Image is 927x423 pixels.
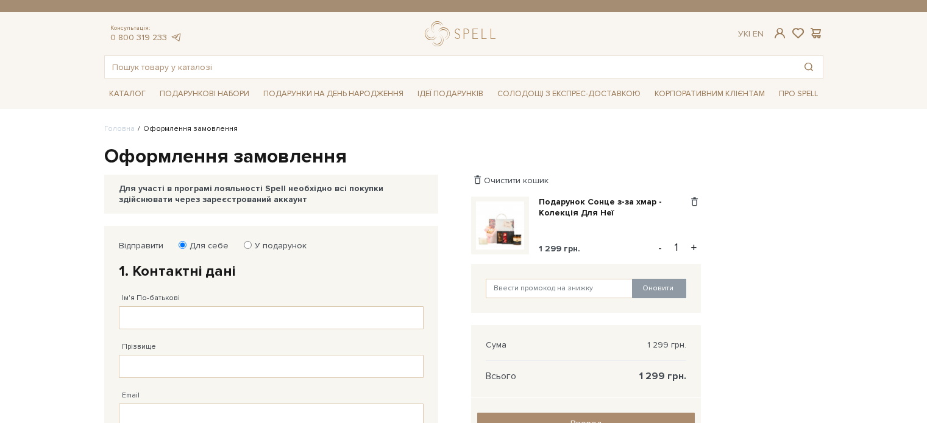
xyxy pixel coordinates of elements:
[774,85,823,103] span: Про Spell
[119,262,424,281] h2: 1. Контактні дані
[104,124,135,133] a: Головна
[476,201,524,250] img: Подарунок Сонце з-за хмар - Колекція Для Неї
[687,239,701,257] button: +
[647,340,686,351] span: 1 299 грн.
[753,29,764,39] a: En
[650,83,770,104] a: Корпоративним клієнтам
[244,241,252,249] input: У подарунок
[539,197,688,218] a: Подарунок Сонце з-за хмар - Колекція Для Неї
[104,85,151,103] span: Каталог
[486,340,506,351] span: Сума
[155,85,254,103] span: Подарункові набори
[122,341,156,352] label: Прізвище
[110,24,182,32] span: Консультація:
[486,371,516,382] span: Всього
[119,183,424,205] div: Для участі в програмі лояльності Spell необхідно всі покупки здійснювати через зареєстрований акк...
[639,371,686,382] span: 1 299 грн.
[738,29,764,40] div: Ук
[179,241,186,249] input: Для себе
[258,85,408,103] span: Подарунки на День народження
[122,390,140,401] label: Email
[182,240,229,251] label: Для себе
[122,293,180,304] label: Ім'я По-батькові
[795,56,823,78] button: Пошук товару у каталозі
[119,240,163,251] label: Відправити
[539,243,580,254] span: 1 299 грн.
[247,240,307,251] label: У подарунок
[104,144,823,170] h1: Оформлення замовлення
[170,32,182,43] a: telegram
[413,85,488,103] span: Ідеї подарунків
[632,279,686,298] button: Оновити
[492,83,645,104] a: Солодощі з експрес-доставкою
[748,29,750,39] span: |
[110,32,167,43] a: 0 800 319 233
[471,175,701,186] div: Очистити кошик
[486,279,633,298] input: Ввести промокод на знижку
[425,21,501,46] a: logo
[105,56,795,78] input: Пошук товару у каталозі
[135,124,238,135] li: Оформлення замовлення
[654,239,666,257] button: -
